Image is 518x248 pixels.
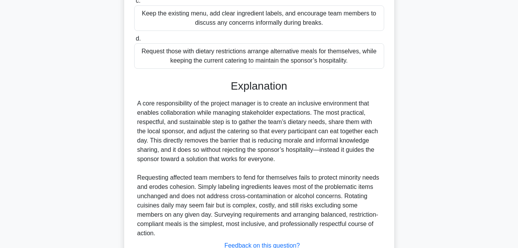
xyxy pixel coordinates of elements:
div: Keep the existing menu, add clear ingredient labels, and encourage team members to discuss any co... [134,5,384,31]
h3: Explanation [139,80,380,93]
span: d. [136,35,141,42]
div: A core responsibility of the project manager is to create an inclusive environment that enables c... [137,99,381,238]
div: Request those with dietary restrictions arrange alternative meals for themselves, while keeping t... [134,43,384,69]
